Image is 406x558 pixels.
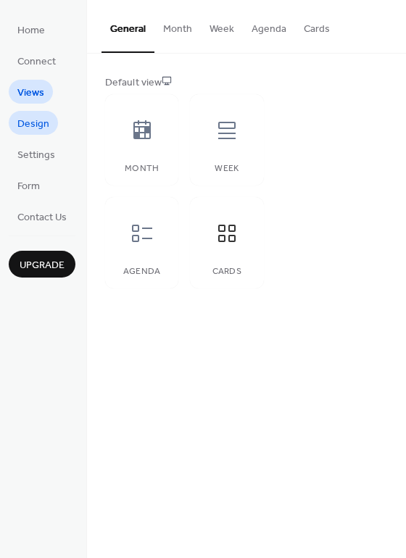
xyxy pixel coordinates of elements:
[17,23,45,38] span: Home
[17,54,56,70] span: Connect
[120,267,164,277] div: Agenda
[9,251,75,278] button: Upgrade
[9,111,58,135] a: Design
[204,164,249,174] div: Week
[17,86,44,101] span: Views
[17,148,55,163] span: Settings
[9,204,75,228] a: Contact Us
[17,210,67,225] span: Contact Us
[17,117,49,132] span: Design
[9,49,65,72] a: Connect
[9,142,64,166] a: Settings
[105,75,385,91] div: Default view
[9,17,54,41] a: Home
[17,179,40,194] span: Form
[204,267,249,277] div: Cards
[20,258,65,273] span: Upgrade
[9,80,53,104] a: Views
[9,173,49,197] a: Form
[120,164,164,174] div: Month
